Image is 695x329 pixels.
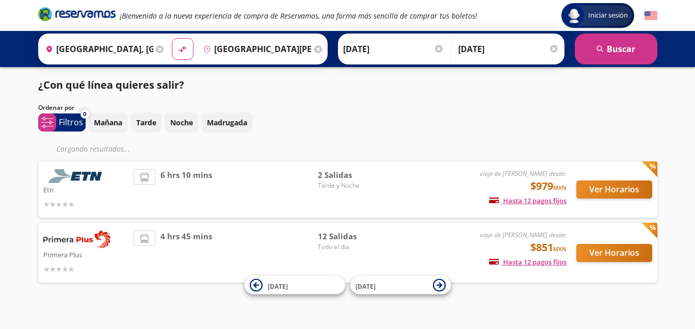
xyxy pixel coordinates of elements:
span: 12 Salidas [318,231,390,242]
button: [DATE] [245,276,345,294]
p: Mañana [94,117,122,128]
input: Buscar Destino [199,36,312,62]
p: Noche [170,117,193,128]
span: $979 [530,178,567,194]
em: viaje de [PERSON_NAME] desde: [480,231,567,239]
span: Todo el día [318,242,390,252]
button: Noche [165,112,199,133]
button: Mañana [88,112,128,133]
span: 2 Salidas [318,169,390,181]
button: Tarde [131,112,162,133]
em: ¡Bienvenido a la nueva experiencia de compra de Reservamos, una forma más sencilla de comprar tus... [120,11,477,21]
button: Ver Horarios [576,180,652,199]
span: Iniciar sesión [584,10,632,21]
p: ¿Con qué línea quieres salir? [38,77,184,93]
input: Opcional [458,36,559,62]
p: Primera Plus [43,248,129,260]
button: English [644,9,657,22]
span: 6 hrs 10 mins [160,169,212,210]
em: Cargando resultados ... [56,144,130,154]
p: Ordenar por [38,103,74,112]
button: Ver Horarios [576,244,652,262]
a: Brand Logo [38,6,116,25]
button: Buscar [575,34,657,64]
span: Tarde y Noche [318,181,390,190]
p: Madrugada [207,117,247,128]
p: Tarde [136,117,156,128]
span: 4 hrs 45 mins [160,231,212,275]
p: Filtros [59,116,83,128]
img: Primera Plus [43,231,110,248]
span: 0 [83,110,86,119]
span: Hasta 12 pagos fijos [489,196,567,205]
input: Elegir Fecha [343,36,444,62]
span: [DATE] [355,282,376,290]
small: MXN [553,184,567,191]
i: Brand Logo [38,6,116,22]
span: [DATE] [268,282,288,290]
small: MXN [553,245,567,253]
img: Etn [43,169,110,183]
em: viaje de [PERSON_NAME] desde: [480,169,567,178]
span: Hasta 12 pagos fijos [489,257,567,267]
input: Buscar Origen [41,36,154,62]
button: 0Filtros [38,113,86,131]
span: $851 [530,240,567,255]
p: Etn [43,183,129,195]
button: [DATE] [350,276,451,294]
button: Madrugada [201,112,253,133]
